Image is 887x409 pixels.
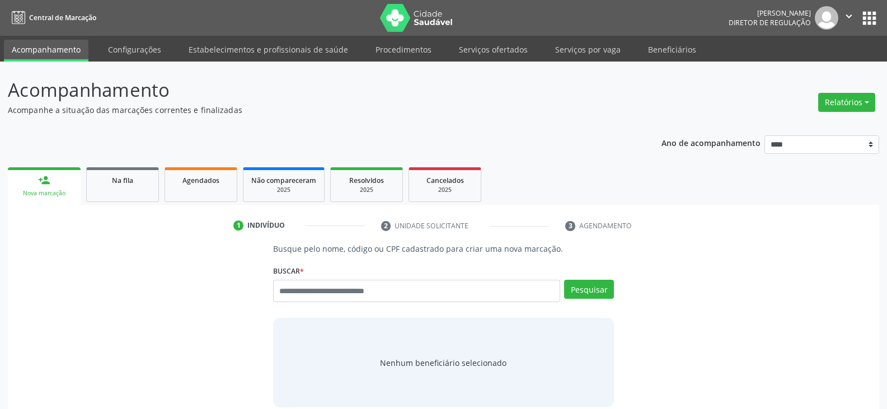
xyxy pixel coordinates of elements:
[29,13,96,22] span: Central de Marcação
[8,104,618,116] p: Acompanhe a situação das marcações correntes e finalizadas
[818,93,875,112] button: Relatórios
[815,6,838,30] img: img
[640,40,704,59] a: Beneficiários
[451,40,536,59] a: Serviços ofertados
[8,76,618,104] p: Acompanhamento
[251,176,316,185] span: Não compareceram
[16,189,73,198] div: Nova marcação
[182,176,219,185] span: Agendados
[349,176,384,185] span: Resolvidos
[661,135,761,149] p: Ano de acompanhamento
[860,8,879,28] button: apps
[729,18,811,27] span: Diretor de regulação
[100,40,169,59] a: Configurações
[547,40,628,59] a: Serviços por vaga
[247,220,285,231] div: Indivíduo
[8,8,96,27] a: Central de Marcação
[4,40,88,62] a: Acompanhamento
[426,176,464,185] span: Cancelados
[368,40,439,59] a: Procedimentos
[380,357,506,369] span: Nenhum beneficiário selecionado
[729,8,811,18] div: [PERSON_NAME]
[838,6,860,30] button: 
[843,10,855,22] i: 
[417,186,473,194] div: 2025
[251,186,316,194] div: 2025
[339,186,395,194] div: 2025
[564,280,614,299] button: Pesquisar
[181,40,356,59] a: Estabelecimentos e profissionais de saúde
[273,243,614,255] p: Busque pelo nome, código ou CPF cadastrado para criar uma nova marcação.
[273,262,304,280] label: Buscar
[38,174,50,186] div: person_add
[233,220,243,231] div: 1
[112,176,133,185] span: Na fila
